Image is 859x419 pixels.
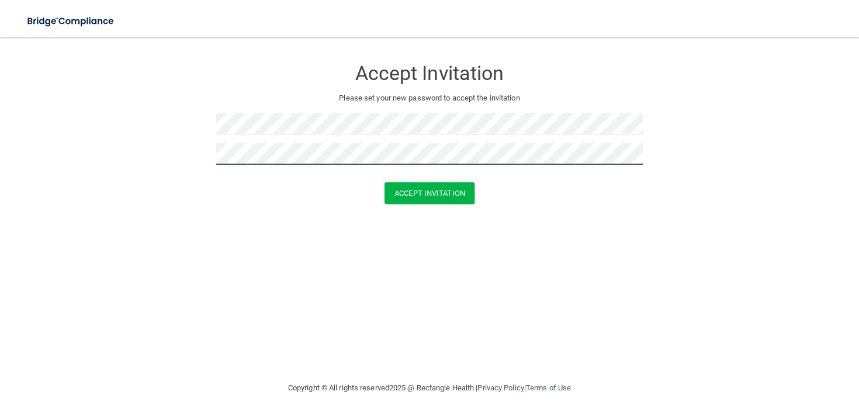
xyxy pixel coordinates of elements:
p: Please set your new password to accept the invitation [225,91,634,105]
a: Privacy Policy [477,383,524,392]
img: bridge_compliance_login_screen.278c3ca4.svg [18,9,125,33]
h3: Accept Invitation [216,63,643,84]
a: Terms of Use [526,383,571,392]
div: Copyright © All rights reserved 2025 @ Rectangle Health | | [216,369,643,407]
button: Accept Invitation [385,182,474,204]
